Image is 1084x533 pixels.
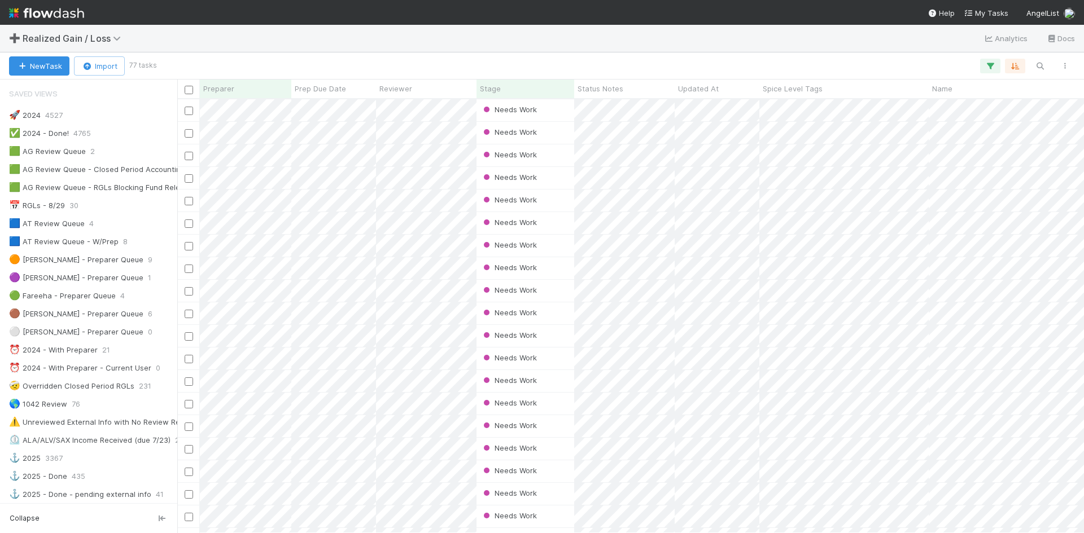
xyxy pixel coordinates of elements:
span: 4527 [45,108,63,122]
div: AT Review Queue [9,217,85,231]
div: [PERSON_NAME] - Preparer Queue [9,325,143,339]
span: 41 [156,487,164,501]
span: Needs Work [481,127,537,136]
input: Toggle Row Selected [185,332,193,341]
div: AG Review Queue - RGLs Blocking Fund Release [9,180,193,195]
div: 2025 - Done [9,469,67,483]
span: 76 [72,397,80,411]
span: 435 [72,469,85,483]
div: Needs Work [481,442,537,453]
span: 4 [120,289,125,303]
span: 🚀 [9,110,20,120]
div: Needs Work [481,284,537,296]
span: 0 [148,325,152,339]
div: 1042 Review [9,397,67,411]
span: ⚪ [9,327,20,336]
span: Needs Work [481,263,537,272]
img: avatar_1c2f0edd-858e-4812-ac14-2a8986687c67.png [1064,8,1075,19]
span: My Tasks [964,8,1008,17]
span: Name [932,83,952,94]
div: Fareeha - Preparer Queue [9,289,116,303]
a: Docs [1046,32,1075,45]
div: 2024 - Done! [9,126,69,140]
div: 2024 - With Preparer [9,343,98,357]
span: Stage [480,83,501,94]
span: Needs Work [481,173,537,182]
input: Toggle Row Selected [185,174,193,183]
input: Toggle Row Selected [185,197,193,205]
span: Needs Work [481,466,537,475]
div: Unreviewed External Info with No Review Request [9,415,200,429]
div: Needs Work [481,352,537,363]
span: ⏰ [9,363,20,372]
div: Needs Work [481,217,537,228]
div: Needs Work [481,397,537,408]
button: NewTask [9,56,69,76]
span: Needs Work [481,353,537,362]
span: ➕ [9,33,20,43]
span: Needs Work [481,376,537,385]
span: ⚓ [9,489,20,499]
span: 🟩 [9,182,20,192]
div: Needs Work [481,262,537,273]
span: Prep Due Date [295,83,346,94]
span: 🟦 [9,218,20,228]
input: Toggle Row Selected [185,377,193,386]
span: Needs Work [481,511,537,520]
span: 6 [148,307,152,321]
input: Toggle Row Selected [185,219,193,228]
div: 2024 - With Preparer - Current User [9,361,151,375]
input: Toggle All Rows Selected [185,86,193,94]
span: Needs Work [481,105,537,114]
input: Toggle Row Selected [185,287,193,296]
span: 📅 [9,200,20,210]
div: [PERSON_NAME] - Preparer Queue [9,271,143,285]
span: 21 [102,343,110,357]
span: ⚓ [9,453,20,462]
span: Needs Work [481,285,537,294]
span: 🟩 [9,146,20,156]
span: Reviewer [379,83,412,94]
input: Toggle Row Selected [185,513,193,521]
div: AT Review Queue - W/Prep [9,235,119,249]
span: ⏰ [9,345,20,354]
div: Needs Work [481,171,537,183]
span: 4765 [73,126,91,140]
span: 🤕 [9,381,20,390]
div: Needs Work [481,104,537,115]
span: 🟦 [9,236,20,246]
span: 🟣 [9,272,20,282]
input: Toggle Row Selected [185,310,193,318]
img: logo-inverted-e16ddd16eac7371096b0.svg [9,3,84,23]
span: ✅ [9,128,20,138]
span: ⚓ [9,471,20,481]
div: Needs Work [481,307,537,318]
span: AngelList [1026,8,1059,17]
input: Toggle Row Selected [185,265,193,273]
button: Import [74,56,125,76]
span: 🟤 [9,309,20,318]
span: Realized Gain / Loss [23,33,126,44]
input: Toggle Row Selected [185,129,193,138]
div: Needs Work [481,329,537,341]
div: [PERSON_NAME] - Preparer Queue [9,253,143,267]
div: RGLs - 8/29 [9,199,65,213]
span: ⚠️ [9,417,20,426]
div: Needs Work [481,420,537,431]
div: Needs Work [481,126,537,138]
span: Needs Work [481,150,537,159]
input: Toggle Row Selected [185,445,193,453]
span: Updated At [678,83,719,94]
span: 264 [175,433,189,447]
span: 1 [148,271,151,285]
div: 2024 [9,108,41,122]
span: 3367 [45,451,63,465]
a: My Tasks [964,7,1008,19]
span: Needs Work [481,195,537,204]
span: Needs Work [481,443,537,452]
span: Status Notes [578,83,623,94]
input: Toggle Row Selected [185,422,193,431]
div: Needs Work [481,149,537,160]
span: Needs Work [481,488,537,497]
span: 🟢 [9,290,20,300]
